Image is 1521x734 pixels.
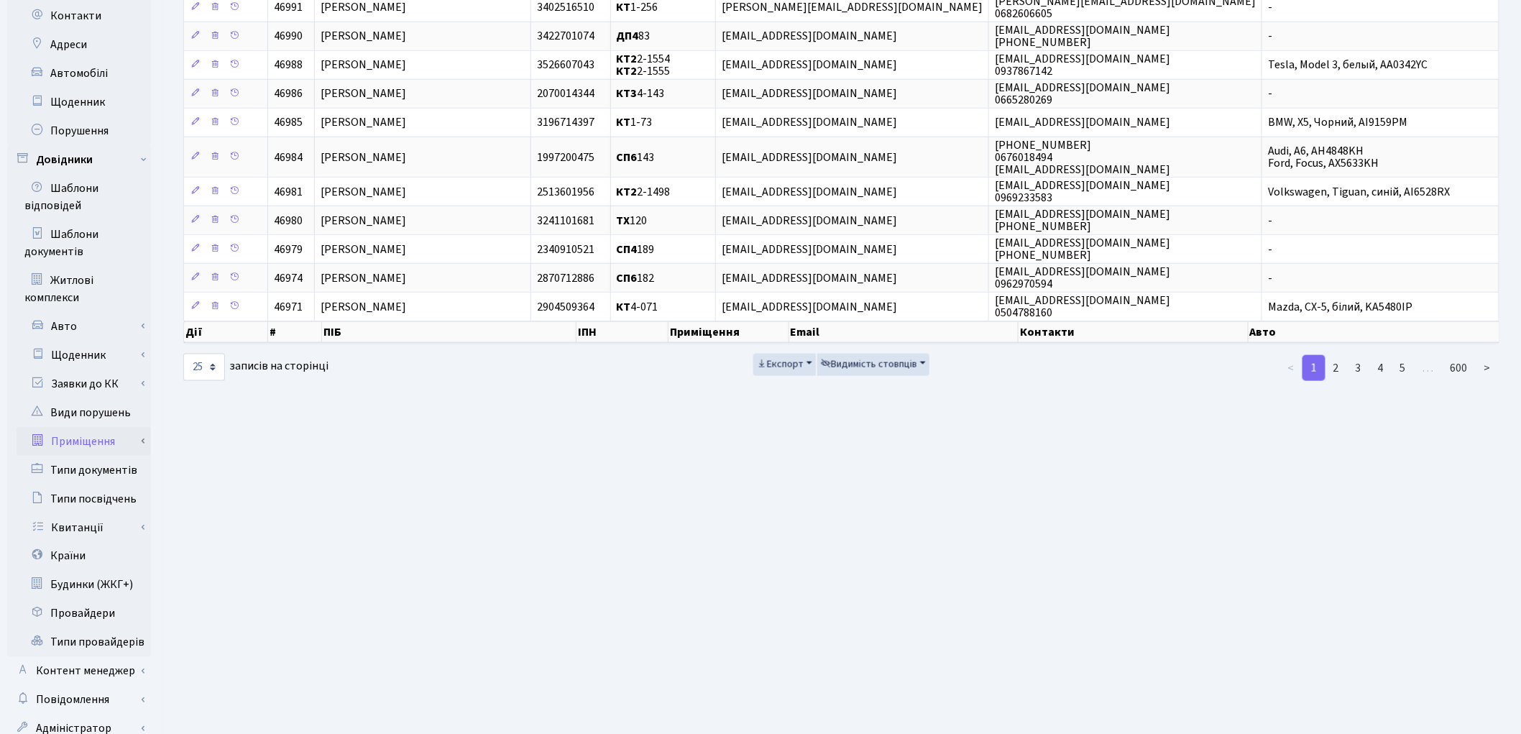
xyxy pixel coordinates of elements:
span: 182 [617,270,655,286]
span: 143 [617,150,655,165]
b: КТ [617,299,631,315]
a: Довідники [7,145,151,174]
a: Адреси [7,30,151,59]
a: Приміщення [17,427,151,456]
span: [EMAIL_ADDRESS][DOMAIN_NAME] 0937867142 [995,51,1170,79]
a: Шаблони відповідей [7,174,151,220]
span: 3241101681 [537,213,594,229]
span: [EMAIL_ADDRESS][DOMAIN_NAME] [995,115,1170,131]
a: Порушення [7,116,151,145]
button: Видимість стовпців [817,354,929,376]
span: 1997200475 [537,150,594,165]
span: [PERSON_NAME] [321,299,406,315]
a: 2 [1325,355,1348,381]
a: 3 [1347,355,1370,381]
a: 600 [1442,355,1476,381]
span: 46979 [274,242,303,257]
th: # [268,321,322,343]
span: Audi, A6, AH4848KH Ford, Focus, AX5633KH [1268,143,1379,171]
span: 3196714397 [537,115,594,131]
span: 2-1498 [617,184,671,200]
th: ПІБ [322,321,576,343]
a: Типи документів [7,456,151,485]
label: записів на сторінці [183,354,328,381]
span: 2070014344 [537,86,594,102]
a: Квитанції [17,513,151,542]
th: Email [789,321,1019,343]
a: Провайдери [7,600,151,628]
span: 46974 [274,270,303,286]
span: [EMAIL_ADDRESS][DOMAIN_NAME] [722,299,897,315]
span: - [1268,270,1272,286]
span: [EMAIL_ADDRESS][DOMAIN_NAME] [722,150,897,165]
span: [EMAIL_ADDRESS][DOMAIN_NAME] [722,242,897,257]
span: 46980 [274,213,303,229]
span: [EMAIL_ADDRESS][DOMAIN_NAME] [722,86,897,102]
span: 46990 [274,29,303,45]
th: Контакти [1019,321,1249,343]
span: [PERSON_NAME] [321,58,406,73]
span: [PERSON_NAME] [321,115,406,131]
span: 3526607043 [537,58,594,73]
span: [PERSON_NAME] [321,242,406,257]
span: 46985 [274,115,303,131]
select: записів на сторінці [183,354,225,381]
b: ТХ [617,213,630,229]
span: 46986 [274,86,303,102]
th: Авто [1249,321,1500,343]
th: Приміщення [668,321,789,343]
button: Експорт [753,354,816,376]
a: Будинки (ЖКГ+) [7,571,151,600]
span: [EMAIL_ADDRESS][DOMAIN_NAME] 0665280269 [995,80,1170,108]
span: 1-73 [617,115,653,131]
span: [PERSON_NAME] [321,29,406,45]
span: Tesla, Model 3, белый, АА0342YC [1268,58,1428,73]
span: BMW, X5, Чорний, AI9159PM [1268,115,1407,131]
th: ІПН [576,321,668,343]
a: Типи провайдерів [7,628,151,657]
a: Країни [7,542,151,571]
span: [EMAIL_ADDRESS][DOMAIN_NAME] [PHONE_NUMBER] [995,235,1170,263]
a: 5 [1392,355,1415,381]
a: Щоденник [17,341,151,370]
span: [EMAIL_ADDRESS][DOMAIN_NAME] [722,58,897,73]
a: 1 [1302,355,1325,381]
span: 189 [617,242,655,257]
th: Дії [184,321,268,343]
a: Заявки до КК [17,370,151,398]
a: Шаблони документів [7,220,151,266]
a: Щоденник [7,88,151,116]
span: 4-143 [617,86,665,102]
b: СП6 [617,150,638,165]
b: ДП4 [617,29,639,45]
a: Типи посвідчень [7,485,151,513]
b: КТ2 [617,51,638,67]
b: КТ2 [617,63,638,79]
a: Контакти [7,1,151,30]
span: Volkswagen, Tiguan, синій, AI6528RX [1268,184,1450,200]
span: 46981 [274,184,303,200]
span: 2340910521 [537,242,594,257]
a: Житлові комплекси [7,266,151,312]
span: Видимість стовпців [821,357,917,372]
span: [EMAIL_ADDRESS][DOMAIN_NAME] [722,115,897,131]
b: СП6 [617,270,638,286]
a: Повідомлення [7,686,151,715]
span: 3422701074 [537,29,594,45]
b: КТ3 [617,86,638,102]
a: 4 [1369,355,1392,381]
span: - [1268,242,1272,257]
span: 46988 [274,58,303,73]
span: 120 [617,213,648,229]
span: [EMAIL_ADDRESS][DOMAIN_NAME] [PHONE_NUMBER] [995,206,1170,234]
span: - [1268,213,1272,229]
span: 83 [617,29,651,45]
span: [EMAIL_ADDRESS][DOMAIN_NAME] [722,184,897,200]
span: [PERSON_NAME] [321,213,406,229]
b: СП4 [617,242,638,257]
a: > [1476,355,1499,381]
span: [EMAIL_ADDRESS][DOMAIN_NAME] [722,270,897,286]
span: 4-071 [617,299,658,315]
span: [EMAIL_ADDRESS][DOMAIN_NAME] 0504788160 [995,293,1170,321]
span: 46971 [274,299,303,315]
